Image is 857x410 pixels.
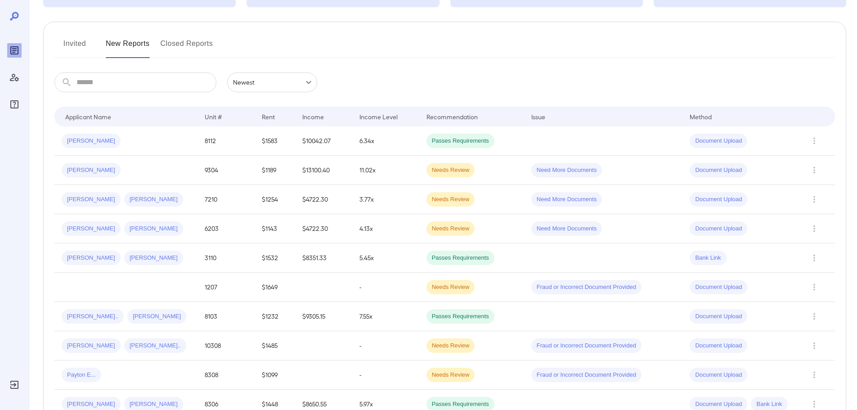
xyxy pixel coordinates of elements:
[65,111,111,122] div: Applicant Name
[352,302,419,331] td: 7.55x
[62,312,124,321] span: [PERSON_NAME]..
[197,302,255,331] td: 8103
[352,156,419,185] td: 11.02x
[531,283,642,292] span: Fraud or Incorrect Document Provided
[255,302,295,331] td: $1232
[62,254,121,262] span: [PERSON_NAME]
[690,400,747,409] span: Document Upload
[426,166,475,175] span: Needs Review
[255,243,295,273] td: $1532
[690,254,726,262] span: Bank Link
[62,195,121,204] span: [PERSON_NAME]
[426,137,494,145] span: Passes Requirements
[197,185,255,214] td: 7210
[807,192,821,207] button: Row Actions
[295,126,352,156] td: $10042.07
[426,342,475,350] span: Needs Review
[531,111,546,122] div: Issue
[531,225,602,233] span: Need More Documents
[197,214,255,243] td: 6203
[197,126,255,156] td: 8112
[426,111,478,122] div: Recommendation
[62,371,101,379] span: Payton E...
[7,97,22,112] div: FAQ
[205,111,222,122] div: Unit #
[807,368,821,382] button: Row Actions
[62,342,121,350] span: [PERSON_NAME]
[690,195,747,204] span: Document Upload
[807,338,821,353] button: Row Actions
[62,400,121,409] span: [PERSON_NAME]
[124,400,183,409] span: [PERSON_NAME]
[295,243,352,273] td: $8351.33
[124,195,183,204] span: [PERSON_NAME]
[690,111,712,122] div: Method
[807,134,821,148] button: Row Actions
[197,331,255,360] td: 10308
[255,214,295,243] td: $1143
[426,400,494,409] span: Passes Requirements
[690,166,747,175] span: Document Upload
[426,195,475,204] span: Needs Review
[7,43,22,58] div: Reports
[352,273,419,302] td: -
[255,360,295,390] td: $1099
[295,302,352,331] td: $9305.15
[531,166,602,175] span: Need More Documents
[531,371,642,379] span: Fraud or Incorrect Document Provided
[197,243,255,273] td: 3110
[124,254,183,262] span: [PERSON_NAME]
[255,156,295,185] td: $1189
[124,342,186,350] span: [PERSON_NAME]..
[197,156,255,185] td: 9304
[352,331,419,360] td: -
[62,225,121,233] span: [PERSON_NAME]
[295,214,352,243] td: $4722.30
[124,225,183,233] span: [PERSON_NAME]
[7,378,22,392] div: Log Out
[807,280,821,294] button: Row Actions
[531,342,642,350] span: Fraud or Incorrect Document Provided
[255,331,295,360] td: $1485
[197,360,255,390] td: 8308
[352,214,419,243] td: 4.13x
[359,111,398,122] div: Income Level
[7,70,22,85] div: Manage Users
[352,185,419,214] td: 3.77x
[751,400,787,409] span: Bank Link
[690,342,747,350] span: Document Upload
[106,36,150,58] button: New Reports
[807,251,821,265] button: Row Actions
[690,312,747,321] span: Document Upload
[690,225,747,233] span: Document Upload
[426,283,475,292] span: Needs Review
[302,111,324,122] div: Income
[255,273,295,302] td: $1649
[352,126,419,156] td: 6.34x
[426,254,494,262] span: Passes Requirements
[54,36,95,58] button: Invited
[295,156,352,185] td: $13100.40
[352,243,419,273] td: 5.45x
[127,312,186,321] span: [PERSON_NAME]
[807,163,821,177] button: Row Actions
[295,185,352,214] td: $4722.30
[426,225,475,233] span: Needs Review
[690,283,747,292] span: Document Upload
[807,309,821,324] button: Row Actions
[227,72,317,92] div: Newest
[352,360,419,390] td: -
[690,137,747,145] span: Document Upload
[255,185,295,214] td: $1254
[255,126,295,156] td: $1583
[62,166,121,175] span: [PERSON_NAME]
[197,273,255,302] td: 1207
[62,137,121,145] span: [PERSON_NAME]
[161,36,213,58] button: Closed Reports
[807,221,821,236] button: Row Actions
[690,371,747,379] span: Document Upload
[426,312,494,321] span: Passes Requirements
[262,111,276,122] div: Rent
[531,195,602,204] span: Need More Documents
[426,371,475,379] span: Needs Review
